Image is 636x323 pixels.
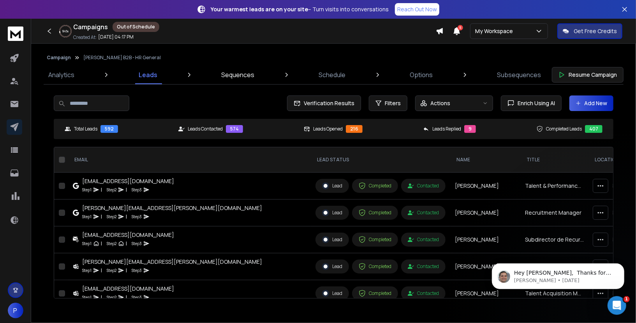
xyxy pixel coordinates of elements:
[82,231,174,239] div: [EMAIL_ADDRESS][DOMAIN_NAME]
[301,99,354,107] span: Verification Results
[8,26,23,41] img: logo
[450,199,520,226] td: [PERSON_NAME]
[107,240,116,247] p: Step 2
[82,293,92,301] p: Step 1
[430,99,450,107] p: Actions
[82,267,92,274] p: Step 1
[113,22,159,32] div: Out of Schedule
[480,247,636,302] iframe: Intercom notifications message
[514,99,555,107] span: Enrich Using AI
[98,34,134,40] p: [DATE] 04:17 PM
[322,209,342,216] div: Lead
[408,210,439,216] div: Contacted
[314,65,350,84] a: Schedule
[322,263,342,270] div: Lead
[107,293,116,301] p: Step 2
[134,65,162,84] a: Leads
[520,199,588,226] td: Recruitment Manager
[313,126,343,132] p: Leads Opened
[132,293,142,301] p: Step 3
[83,55,161,61] p: [PERSON_NAME] B2B - HR General
[126,213,127,221] p: |
[359,236,391,243] div: Completed
[395,3,439,16] a: Reach Out Now
[546,126,582,132] p: Completed Leads
[501,95,562,111] button: Enrich Using AI
[100,125,118,133] div: 592
[217,65,259,84] a: Sequences
[8,303,23,318] button: P
[211,5,389,13] p: – Turn visits into conversations
[82,240,92,247] p: Step 1
[101,293,102,301] p: |
[450,173,520,199] td: [PERSON_NAME]
[359,209,391,216] div: Completed
[450,253,520,280] td: [PERSON_NAME]
[47,55,71,61] button: Campaign
[322,236,342,243] div: Lead
[405,65,437,84] a: Options
[82,258,262,266] div: [PERSON_NAME][EMAIL_ADDRESS][PERSON_NAME][DOMAIN_NAME]
[359,182,391,189] div: Completed
[450,147,520,173] th: NAME
[385,99,401,107] span: Filters
[222,70,255,79] p: Sequences
[557,23,622,39] button: Get Free Credits
[585,125,603,133] div: 407
[408,263,439,270] div: Contacted
[624,296,630,302] span: 1
[126,293,127,301] p: |
[408,290,439,297] div: Contacted
[458,25,463,30] span: 5
[73,34,97,41] p: Created At:
[132,186,142,194] p: Step 3
[126,267,127,274] p: |
[101,240,102,247] p: |
[48,70,74,79] p: Analytics
[432,126,461,132] p: Leads Replied
[126,240,127,247] p: |
[62,29,69,34] p: 94 %
[359,290,391,297] div: Completed
[520,226,588,253] td: Subdirector de Recursos Humanos
[520,173,588,199] td: Talent & Performance Director
[319,70,345,79] p: Schedule
[322,290,342,297] div: Lead
[132,267,142,274] p: Step 3
[574,27,617,35] p: Get Free Credits
[475,27,516,35] p: My Workspace
[346,125,363,133] div: 216
[450,226,520,253] td: [PERSON_NAME]
[397,5,437,13] p: Reach Out Now
[82,204,262,212] div: [PERSON_NAME][EMAIL_ADDRESS][PERSON_NAME][DOMAIN_NAME]
[497,70,541,79] p: Subsequences
[369,95,407,111] button: Filters
[226,125,243,133] div: 574
[101,186,102,194] p: |
[82,177,174,185] div: [EMAIL_ADDRESS][DOMAIN_NAME]
[322,182,342,189] div: Lead
[311,147,450,173] th: LEAD STATUS
[569,95,613,111] button: Add New
[68,147,311,173] th: EMAIL
[608,296,626,315] iframe: Intercom live chat
[132,240,142,247] p: Step 3
[211,5,308,13] strong: Your warmest leads are on your site
[359,263,391,270] div: Completed
[101,213,102,221] p: |
[107,267,116,274] p: Step 2
[132,213,142,221] p: Step 3
[82,213,92,221] p: Step 1
[107,213,116,221] p: Step 2
[101,267,102,274] p: |
[126,186,127,194] p: |
[139,70,157,79] p: Leads
[492,65,546,84] a: Subsequences
[287,95,361,111] button: Verification Results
